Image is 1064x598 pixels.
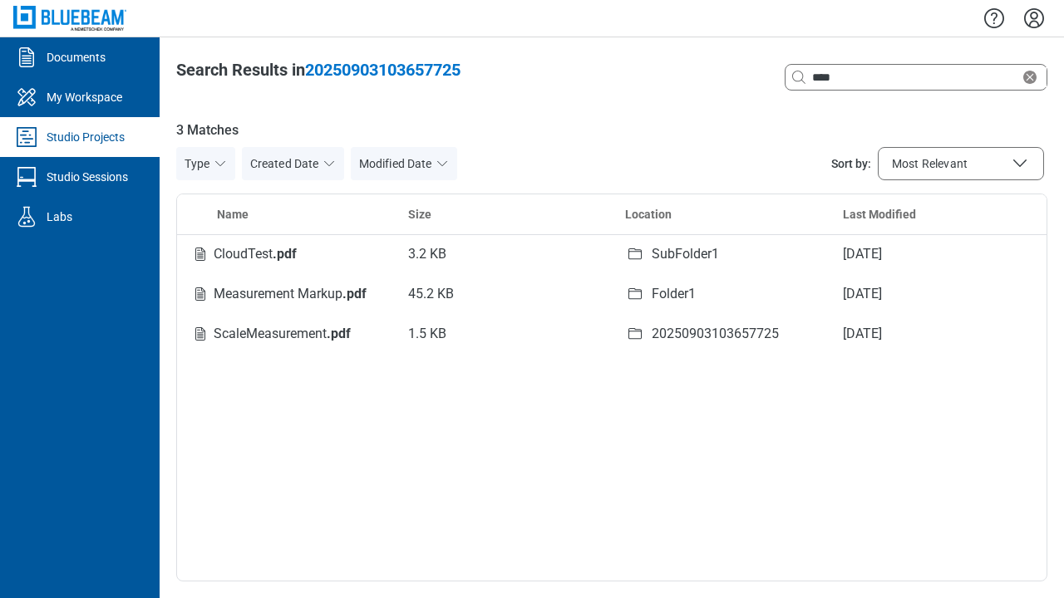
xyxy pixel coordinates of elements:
[625,324,645,344] svg: folder-icon
[327,326,351,341] em: .pdf
[1021,4,1047,32] button: Settings
[625,244,645,264] svg: folder-icon
[47,129,125,145] div: Studio Projects
[652,324,779,344] div: 20250903103657725
[242,147,344,180] button: Created Date
[785,64,1047,91] div: Clear search
[395,234,613,274] td: 3.2 KB
[652,284,696,304] div: Folder1
[47,208,72,225] div: Labs
[214,326,351,341] span: ScaleMeasurement
[176,58,461,81] div: Search Results in
[831,155,871,172] span: Sort by:
[273,246,297,262] em: .pdf
[13,164,40,190] svg: Studio Sessions
[652,244,719,264] div: SubFolder1
[13,124,40,150] svg: Studio Projects
[214,246,297,262] span: CloudTest
[190,284,210,304] svg: File-icon
[395,274,613,314] td: 45.2 KB
[176,147,235,180] button: Type
[214,286,367,301] span: Measurement Markup
[878,147,1044,180] button: Sort by:
[177,194,1047,354] table: bb-data-table
[342,286,367,301] em: .pdf
[395,314,613,354] td: 1.5 KB
[892,155,968,172] span: Most Relevant
[13,44,40,71] svg: Documents
[47,49,106,66] div: Documents
[830,234,1047,274] td: [DATE]
[830,274,1047,314] td: [DATE]
[351,147,457,180] button: Modified Date
[13,203,40,230] svg: Labs
[830,314,1047,354] td: [DATE]
[47,169,128,185] div: Studio Sessions
[190,324,210,344] svg: File-icon
[13,84,40,110] svg: My Workspace
[176,120,1047,140] span: 3 Matches
[1020,67,1047,87] div: Clear search
[305,60,461,80] span: 20250903103657725
[47,89,122,105] div: My Workspace
[625,284,645,304] svg: folder-icon
[13,6,126,30] img: Bluebeam, Inc.
[190,244,210,264] svg: File-icon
